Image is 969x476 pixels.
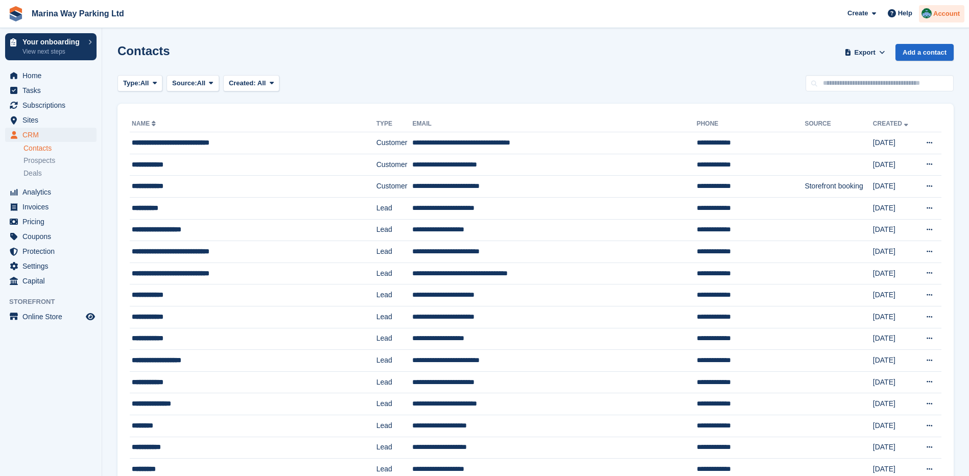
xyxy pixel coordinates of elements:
[5,215,97,229] a: menu
[123,78,140,88] span: Type:
[873,306,916,328] td: [DATE]
[847,8,868,18] span: Create
[229,79,256,87] span: Created:
[117,75,162,92] button: Type: All
[873,328,916,350] td: [DATE]
[412,116,696,132] th: Email
[376,284,413,306] td: Lead
[933,9,960,19] span: Account
[23,169,42,178] span: Deals
[22,259,84,273] span: Settings
[23,156,55,165] span: Prospects
[22,229,84,244] span: Coupons
[22,244,84,258] span: Protection
[140,78,149,88] span: All
[376,132,413,154] td: Customer
[873,284,916,306] td: [DATE]
[376,116,413,132] th: Type
[376,350,413,372] td: Lead
[132,120,158,127] a: Name
[376,176,413,198] td: Customer
[5,229,97,244] a: menu
[376,219,413,241] td: Lead
[28,5,128,22] a: Marina Way Parking Ltd
[873,437,916,459] td: [DATE]
[855,47,876,58] span: Export
[873,415,916,437] td: [DATE]
[117,44,170,58] h1: Contacts
[376,371,413,393] td: Lead
[898,8,912,18] span: Help
[5,33,97,60] a: Your onboarding View next steps
[9,297,102,307] span: Storefront
[23,144,97,153] a: Contacts
[5,113,97,127] a: menu
[873,176,916,198] td: [DATE]
[697,116,805,132] th: Phone
[23,155,97,166] a: Prospects
[805,116,872,132] th: Source
[5,244,97,258] a: menu
[921,8,932,18] img: Paul Lewis
[873,132,916,154] td: [DATE]
[805,176,872,198] td: Storefront booking
[8,6,23,21] img: stora-icon-8386f47178a22dfd0bd8f6a31ec36ba5ce8667c1dd55bd0f319d3a0aa187defe.svg
[172,78,197,88] span: Source:
[873,154,916,176] td: [DATE]
[376,328,413,350] td: Lead
[376,393,413,415] td: Lead
[5,310,97,324] a: menu
[22,38,83,45] p: Your onboarding
[873,219,916,241] td: [DATE]
[376,263,413,284] td: Lead
[84,311,97,323] a: Preview store
[842,44,887,61] button: Export
[895,44,954,61] a: Add a contact
[5,83,97,98] a: menu
[5,274,97,288] a: menu
[257,79,266,87] span: All
[873,120,910,127] a: Created
[873,371,916,393] td: [DATE]
[22,310,84,324] span: Online Store
[376,437,413,459] td: Lead
[5,128,97,142] a: menu
[22,113,84,127] span: Sites
[22,200,84,214] span: Invoices
[5,185,97,199] a: menu
[5,200,97,214] a: menu
[376,306,413,328] td: Lead
[5,98,97,112] a: menu
[376,415,413,437] td: Lead
[22,83,84,98] span: Tasks
[22,98,84,112] span: Subscriptions
[873,241,916,263] td: [DATE]
[22,215,84,229] span: Pricing
[873,197,916,219] td: [DATE]
[376,197,413,219] td: Lead
[167,75,219,92] button: Source: All
[223,75,279,92] button: Created: All
[22,128,84,142] span: CRM
[22,68,84,83] span: Home
[873,263,916,284] td: [DATE]
[5,68,97,83] a: menu
[873,350,916,372] td: [DATE]
[5,259,97,273] a: menu
[23,168,97,179] a: Deals
[376,241,413,263] td: Lead
[376,154,413,176] td: Customer
[197,78,206,88] span: All
[22,185,84,199] span: Analytics
[873,393,916,415] td: [DATE]
[22,274,84,288] span: Capital
[22,47,83,56] p: View next steps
